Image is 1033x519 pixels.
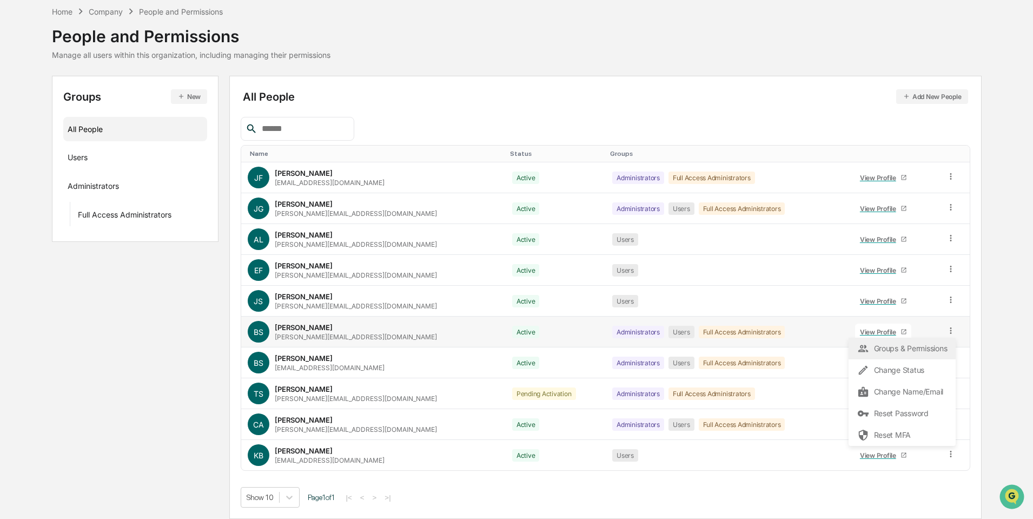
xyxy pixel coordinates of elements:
[275,385,333,393] div: [PERSON_NAME]
[512,295,540,307] div: Active
[853,150,935,157] div: Toggle SortBy
[254,327,263,337] span: BS
[612,264,638,277] div: Users
[275,364,385,372] div: [EMAIL_ADDRESS][DOMAIN_NAME]
[612,295,638,307] div: Users
[63,89,208,104] div: Groups
[855,169,911,186] a: View Profile
[250,150,501,157] div: Toggle SortBy
[612,387,664,400] div: Administrators
[512,264,540,277] div: Active
[857,407,947,420] div: Reset Password
[275,354,333,363] div: [PERSON_NAME]
[68,153,88,166] div: Users
[668,357,694,369] div: Users
[998,483,1028,513] iframe: Open customer support
[275,240,437,248] div: [PERSON_NAME][EMAIL_ADDRESS][DOMAIN_NAME]
[857,364,947,377] div: Change Status
[275,271,437,279] div: [PERSON_NAME][EMAIL_ADDRESS][DOMAIN_NAME]
[6,132,74,152] a: 🖐️Preclearance
[612,418,664,431] div: Administrators
[275,209,437,218] div: [PERSON_NAME][EMAIL_ADDRESS][DOMAIN_NAME]
[855,262,911,279] a: View Profile
[37,83,177,94] div: Start new chat
[254,266,263,275] span: EF
[275,261,333,270] div: [PERSON_NAME]
[6,153,72,172] a: 🔎Data Lookup
[254,204,263,213] span: JG
[275,425,437,433] div: [PERSON_NAME][EMAIL_ADDRESS][DOMAIN_NAME]
[22,136,70,147] span: Preclearance
[74,132,138,152] a: 🗄️Attestations
[37,94,137,102] div: We're available if you need us!
[89,7,123,16] div: Company
[860,174,900,182] div: View Profile
[275,456,385,464] div: [EMAIL_ADDRESS][DOMAIN_NAME]
[52,18,330,46] div: People and Permissions
[275,395,437,403] div: [PERSON_NAME][EMAIL_ADDRESS][DOMAIN_NAME]
[243,89,968,104] div: All People
[612,357,664,369] div: Administrators
[855,200,911,217] a: View Profile
[512,326,540,338] div: Active
[11,137,19,146] div: 🖐️
[612,202,664,215] div: Administrators
[76,183,131,192] a: Powered byPylon
[512,387,576,400] div: Pending Activation
[275,179,385,187] div: [EMAIL_ADDRESS][DOMAIN_NAME]
[855,293,911,310] a: View Profile
[369,493,380,502] button: >
[11,158,19,167] div: 🔎
[78,210,171,223] div: Full Access Administrators
[668,418,694,431] div: Users
[275,231,333,239] div: [PERSON_NAME]
[860,328,900,336] div: View Profile
[254,358,263,367] span: BS
[52,7,72,16] div: Home
[108,183,131,192] span: Pylon
[512,449,540,462] div: Active
[857,342,947,355] div: Groups & Permissions
[855,447,911,464] a: View Profile
[275,302,437,310] div: [PERSON_NAME][EMAIL_ADDRESS][DOMAIN_NAME]
[855,231,911,248] a: View Profile
[381,493,394,502] button: >|
[668,202,694,215] div: Users
[860,235,900,244] div: View Profile
[668,326,694,338] div: Users
[254,297,263,306] span: JS
[896,89,968,104] button: Add New People
[171,89,207,104] button: New
[612,449,638,462] div: Users
[699,418,785,431] div: Full Access Administrators
[668,172,755,184] div: Full Access Administrators
[11,23,197,40] p: How can we help?
[612,326,664,338] div: Administrators
[308,493,335,502] span: Page 1 of 1
[699,202,785,215] div: Full Access Administrators
[275,292,333,301] div: [PERSON_NAME]
[275,416,333,424] div: [PERSON_NAME]
[254,235,263,244] span: AL
[275,333,437,341] div: [PERSON_NAME][EMAIL_ADDRESS][DOMAIN_NAME]
[857,385,947,398] div: Change Name/Email
[78,137,87,146] div: 🗄️
[512,418,540,431] div: Active
[253,420,264,429] span: CA
[512,202,540,215] div: Active
[512,233,540,246] div: Active
[612,233,638,246] div: Users
[139,7,223,16] div: People and Permissions
[857,429,947,442] div: Reset MFA
[52,50,330,60] div: Manage all users within this organization, including managing their permissions
[512,172,540,184] div: Active
[68,120,203,138] div: All People
[343,493,355,502] button: |<
[860,451,900,459] div: View Profile
[860,266,900,274] div: View Profile
[855,324,911,340] a: View Profile
[68,181,119,194] div: Administrators
[275,323,333,332] div: [PERSON_NAME]
[860,205,900,213] div: View Profile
